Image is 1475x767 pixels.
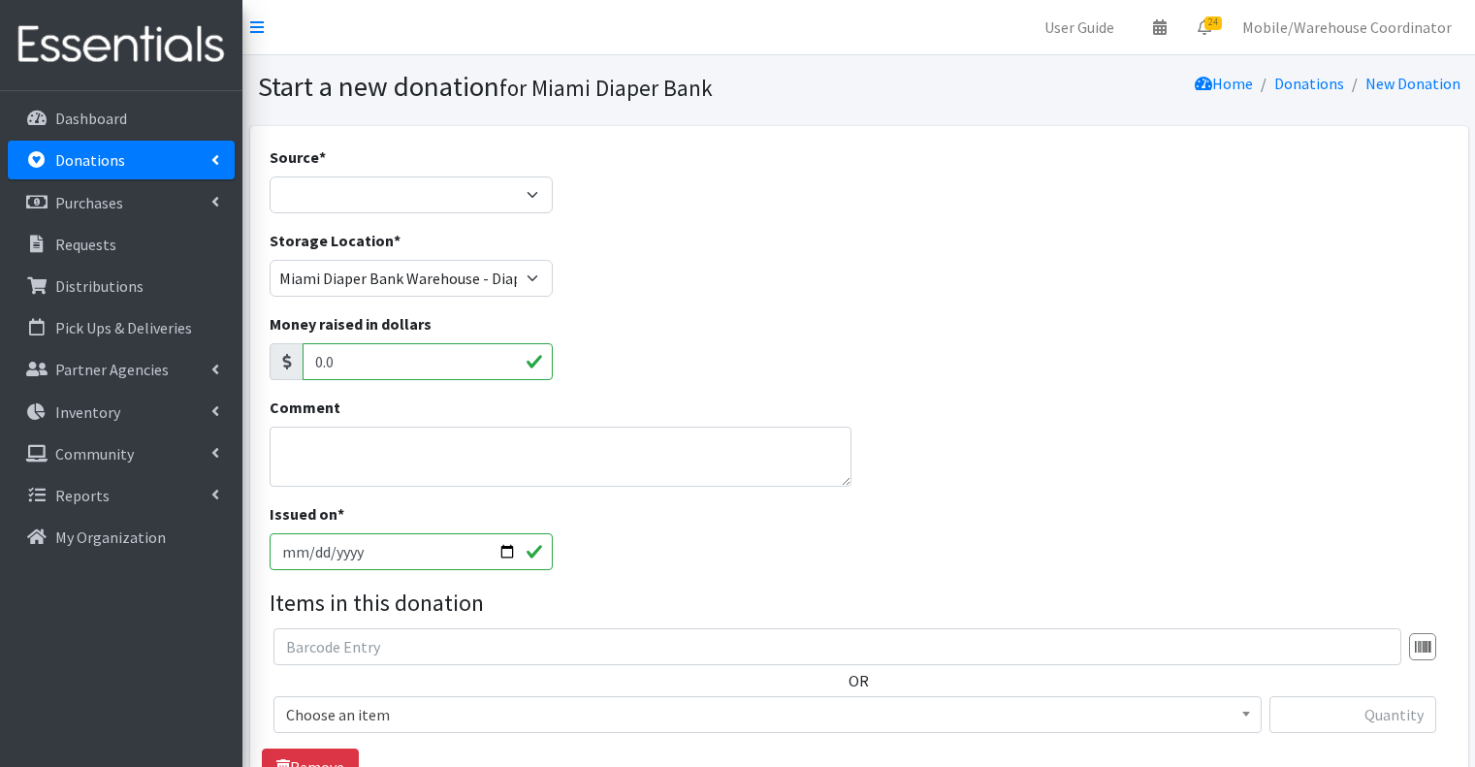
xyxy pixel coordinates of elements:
input: Quantity [1269,696,1436,733]
p: Donations [55,150,125,170]
abbr: required [337,504,344,524]
label: Storage Location [270,229,401,252]
a: Inventory [8,393,235,431]
a: Home [1195,74,1253,93]
label: Comment [270,396,340,419]
span: Choose an item [273,696,1262,733]
img: HumanEssentials [8,13,235,78]
label: Issued on [270,502,344,526]
p: My Organization [55,527,166,547]
a: Dashboard [8,99,235,138]
a: 24 [1182,8,1227,47]
abbr: required [319,147,326,167]
a: User Guide [1029,8,1130,47]
abbr: required [394,231,401,250]
a: Donations [8,141,235,179]
a: Community [8,434,235,473]
h1: Start a new donation [258,70,852,104]
small: for Miami Diaper Bank [499,74,713,102]
label: OR [849,669,869,692]
a: Distributions [8,267,235,305]
input: Barcode Entry [273,628,1401,665]
p: Partner Agencies [55,360,169,379]
a: Mobile/Warehouse Coordinator [1227,8,1467,47]
p: Dashboard [55,109,127,128]
a: Pick Ups & Deliveries [8,308,235,347]
a: Requests [8,225,235,264]
p: Distributions [55,276,144,296]
span: 24 [1204,16,1222,30]
p: Inventory [55,402,120,422]
a: Purchases [8,183,235,222]
legend: Items in this donation [270,586,1449,621]
a: New Donation [1365,74,1460,93]
p: Purchases [55,193,123,212]
a: Donations [1274,74,1344,93]
span: Choose an item [286,701,1249,728]
label: Money raised in dollars [270,312,432,336]
label: Source [270,145,326,169]
a: Reports [8,476,235,515]
a: My Organization [8,518,235,557]
p: Pick Ups & Deliveries [55,318,192,337]
p: Community [55,444,134,463]
a: Partner Agencies [8,350,235,389]
p: Requests [55,235,116,254]
p: Reports [55,486,110,505]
